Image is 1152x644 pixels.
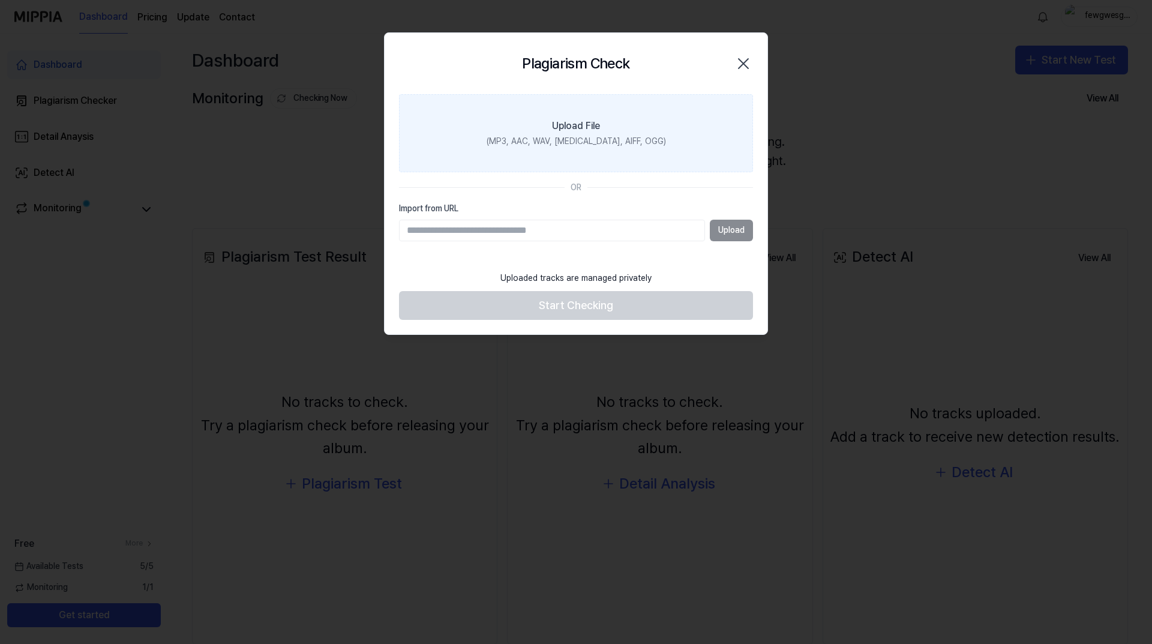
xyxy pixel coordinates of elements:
div: (MP3, AAC, WAV, [MEDICAL_DATA], AIFF, OGG) [487,136,666,148]
h2: Plagiarism Check [522,52,629,75]
div: OR [571,182,581,194]
div: Upload File [552,119,600,133]
div: Uploaded tracks are managed privately [493,265,659,292]
label: Import from URL [399,203,753,215]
